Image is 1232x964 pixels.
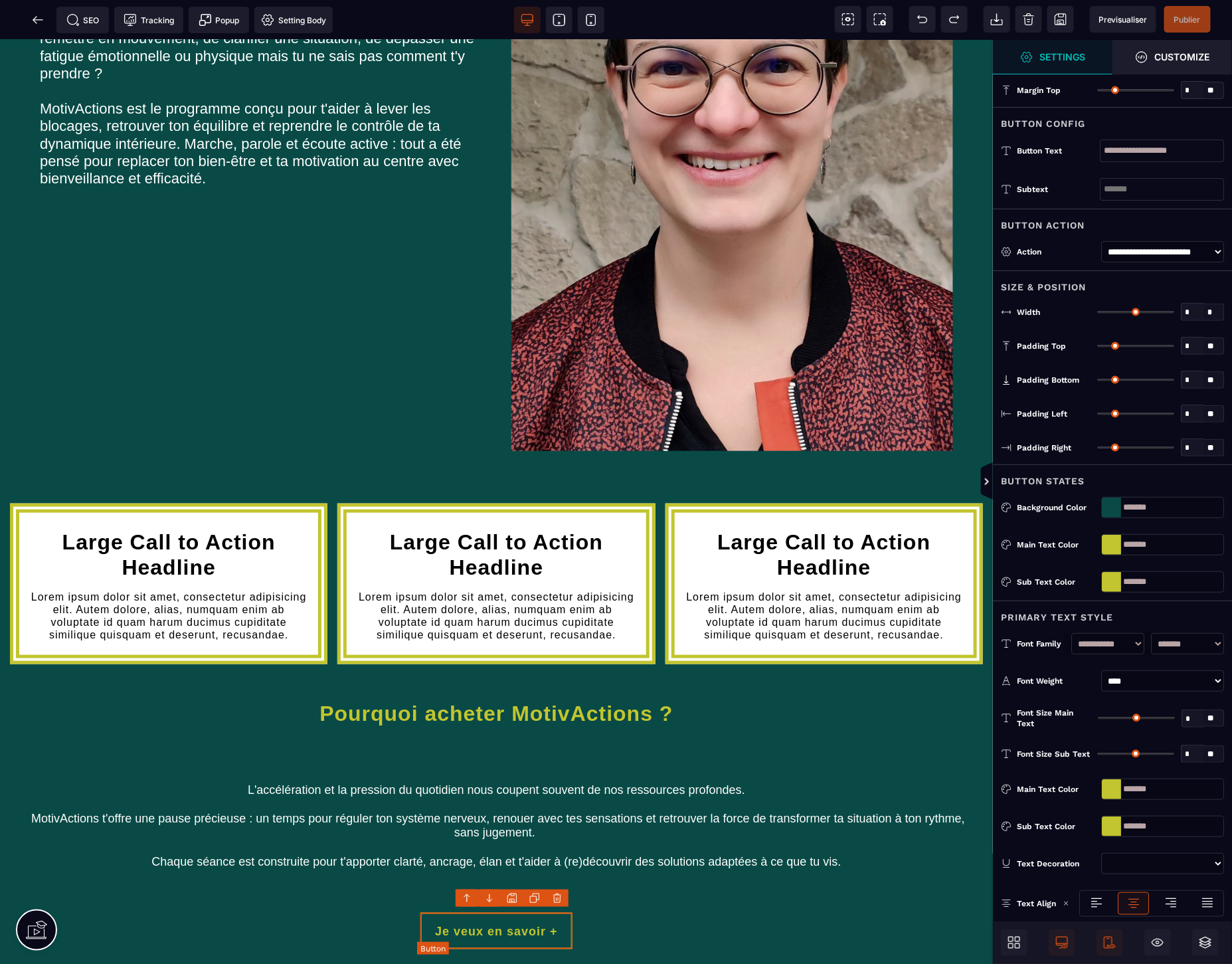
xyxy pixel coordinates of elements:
span: L'accélération et la pression du quotidien nous coupent souvent de nos ressources profondes. Moti... [28,744,968,829]
div: Button Config [993,107,1232,132]
div: Button Action [993,209,1232,233]
div: Main Text Color [1017,538,1096,551]
span: Settings [993,40,1112,74]
div: Main Text Color [1017,783,1096,796]
span: Margin Top [1017,85,1061,96]
h1: Large Call to Action Headline [29,483,308,547]
span: SEO [66,13,100,27]
span: Font Size Sub Text [1017,749,1090,759]
strong: Customize [1155,52,1210,62]
span: Previsualiser [1099,15,1148,25]
strong: Settings [1040,52,1086,62]
span: Padding Left [1017,409,1067,419]
span: Open Blocks [1001,929,1027,956]
span: Open Layers [1192,929,1219,956]
span: Popup [199,13,240,27]
text: Lorem ipsum dolor sit amet, consectetur adipisicing elit. Autem dolore, alias, numquam enim ab vo... [685,547,964,605]
div: Background Color [1017,501,1096,514]
span: Screenshot [867,6,893,33]
span: View components [835,6,861,33]
span: Desktop Only [1049,929,1075,956]
div: Button Text [1017,144,1100,157]
div: Sub Text Color [1017,820,1096,833]
div: Action [1017,245,1096,258]
p: Text Align [1001,897,1056,910]
div: Size & Position [993,270,1232,295]
div: Button States [993,464,1232,489]
span: Setting Body [261,13,326,27]
text: Lorem ipsum dolor sit amet, consectetur adipisicing elit. Autem dolore, alias, numquam enim ab vo... [29,547,308,605]
span: Hide/Show Block [1144,929,1171,956]
text: Lorem ipsum dolor sit amet, consectetur adipisicing elit. Autem dolore, alias, numquam enim ab vo... [357,547,636,605]
div: Primary Text Style [993,601,1232,625]
span: Font Size Main Text [1017,708,1093,729]
div: Sub Text Color [1017,575,1096,589]
button: Je veux en savoir + [420,873,573,910]
img: loading [1063,900,1069,907]
span: Padding Top [1017,341,1066,351]
div: Font Weight [1017,674,1096,688]
div: Subtext [1017,183,1100,196]
span: Tracking [124,13,174,27]
h1: Large Call to Action Headline [685,483,964,547]
span: Open Style Manager [1112,40,1232,74]
h1: Pourquoi acheter MotivActions ? [20,654,973,693]
span: Padding Bottom [1017,375,1079,385]
span: Padding Right [1017,442,1071,453]
span: Publier [1174,15,1201,25]
div: Font Family [1017,637,1065,650]
span: Preview [1090,6,1156,33]
h1: Large Call to Action Headline [357,483,636,547]
span: Mobile Only [1097,929,1123,956]
div: Text Decoration [1017,857,1096,870]
span: Width [1017,307,1040,318]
